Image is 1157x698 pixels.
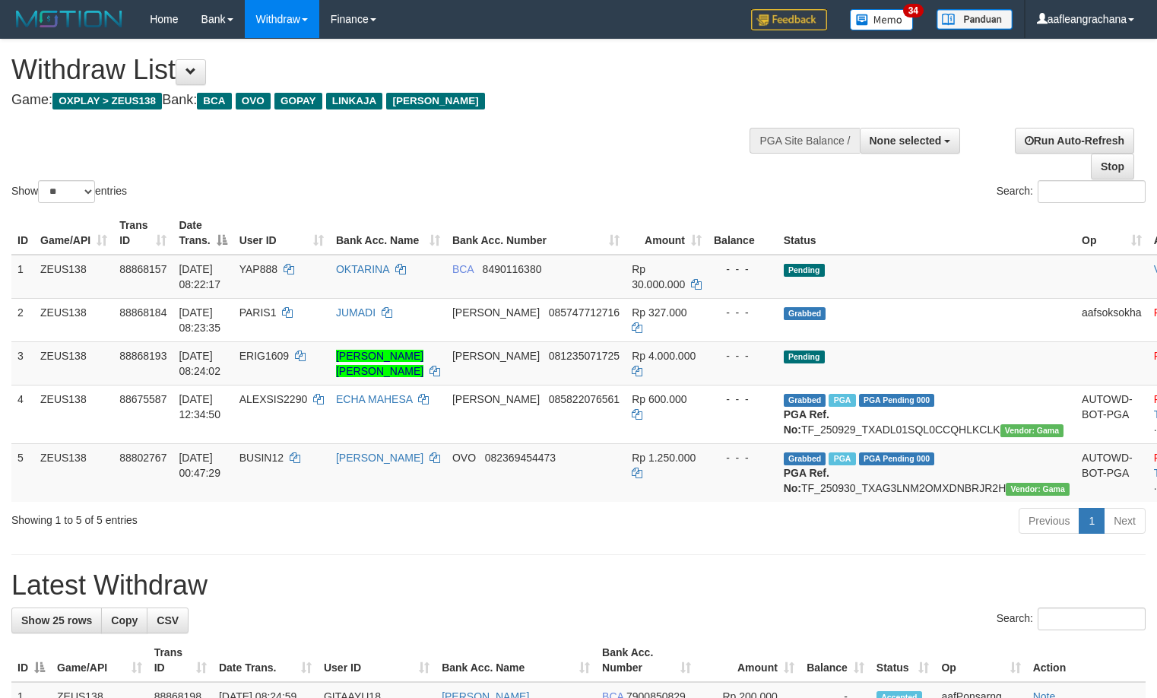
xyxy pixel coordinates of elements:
[778,211,1076,255] th: Status
[784,264,825,277] span: Pending
[119,393,166,405] span: 88675587
[903,4,924,17] span: 34
[784,394,826,407] span: Grabbed
[997,180,1146,203] label: Search:
[452,452,476,464] span: OVO
[829,452,855,465] span: Marked by aafsreyleap
[179,393,220,420] span: [DATE] 12:34:50
[778,385,1076,443] td: TF_250929_TXADL01SQL0CCQHLKCLK
[336,263,389,275] a: OKTARINA
[179,263,220,290] span: [DATE] 08:22:17
[632,306,686,319] span: Rp 327.000
[714,262,772,277] div: - - -
[11,180,127,203] label: Show entries
[1079,508,1105,534] a: 1
[452,393,540,405] span: [PERSON_NAME]
[714,392,772,407] div: - - -
[937,9,1013,30] img: panduan.png
[34,341,113,385] td: ZEUS138
[119,306,166,319] span: 88868184
[870,135,942,147] span: None selected
[829,394,855,407] span: Marked by aafpengsreynich
[935,639,1026,682] th: Op: activate to sort column ascending
[239,263,277,275] span: YAP888
[632,263,685,290] span: Rp 30.000.000
[147,608,189,633] a: CSV
[239,306,277,319] span: PARIS1
[119,452,166,464] span: 88802767
[1019,508,1079,534] a: Previous
[336,452,423,464] a: [PERSON_NAME]
[233,211,330,255] th: User ID: activate to sort column ascending
[452,350,540,362] span: [PERSON_NAME]
[549,350,620,362] span: Copy 081235071725 to clipboard
[11,55,756,85] h1: Withdraw List
[632,452,696,464] span: Rp 1.250.000
[213,639,318,682] th: Date Trans.: activate to sort column ascending
[179,452,220,479] span: [DATE] 00:47:29
[446,211,626,255] th: Bank Acc. Number: activate to sort column ascending
[11,298,34,341] td: 2
[778,443,1076,502] td: TF_250930_TXAG3LNM2OMXDNBRJR2H
[859,452,935,465] span: PGA Pending
[1076,211,1148,255] th: Op: activate to sort column ascending
[1006,483,1070,496] span: Vendor URL: https://trx31.1velocity.biz
[51,639,148,682] th: Game/API: activate to sort column ascending
[336,306,376,319] a: JUMADI
[38,180,95,203] select: Showentries
[483,263,542,275] span: Copy 8490116380 to clipboard
[697,639,800,682] th: Amount: activate to sort column ascending
[11,608,102,633] a: Show 25 rows
[751,9,827,30] img: Feedback.jpg
[173,211,233,255] th: Date Trans.: activate to sort column descending
[714,348,772,363] div: - - -
[11,255,34,299] td: 1
[1076,298,1148,341] td: aafsoksokha
[111,614,138,627] span: Copy
[452,263,474,275] span: BCA
[179,350,220,377] span: [DATE] 08:24:02
[113,211,173,255] th: Trans ID: activate to sort column ascending
[52,93,162,109] span: OXPLAY > ZEUS138
[784,408,829,436] b: PGA Ref. No:
[714,450,772,465] div: - - -
[596,639,697,682] th: Bank Acc. Number: activate to sort column ascending
[236,93,271,109] span: OVO
[11,93,756,108] h4: Game: Bank:
[800,639,870,682] th: Balance: activate to sort column ascending
[34,255,113,299] td: ZEUS138
[549,306,620,319] span: Copy 085747712716 to clipboard
[708,211,778,255] th: Balance
[1027,639,1146,682] th: Action
[274,93,322,109] span: GOPAY
[1038,180,1146,203] input: Search:
[436,639,596,682] th: Bank Acc. Name: activate to sort column ascending
[34,298,113,341] td: ZEUS138
[179,306,220,334] span: [DATE] 08:23:35
[632,350,696,362] span: Rp 4.000.000
[336,350,423,377] a: [PERSON_NAME] [PERSON_NAME]
[784,307,826,320] span: Grabbed
[1000,424,1064,437] span: Vendor URL: https://trx31.1velocity.biz
[485,452,556,464] span: Copy 082369454473 to clipboard
[34,385,113,443] td: ZEUS138
[197,93,231,109] span: BCA
[21,614,92,627] span: Show 25 rows
[326,93,383,109] span: LINKAJA
[784,452,826,465] span: Grabbed
[11,8,127,30] img: MOTION_logo.png
[870,639,936,682] th: Status: activate to sort column ascending
[1076,443,1148,502] td: AUTOWD-BOT-PGA
[1038,608,1146,630] input: Search:
[11,570,1146,601] h1: Latest Withdraw
[11,211,34,255] th: ID
[34,211,113,255] th: Game/API: activate to sort column ascending
[34,443,113,502] td: ZEUS138
[632,393,686,405] span: Rp 600.000
[11,385,34,443] td: 4
[11,341,34,385] td: 3
[101,608,147,633] a: Copy
[750,128,859,154] div: PGA Site Balance /
[452,306,540,319] span: [PERSON_NAME]
[11,506,471,528] div: Showing 1 to 5 of 5 entries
